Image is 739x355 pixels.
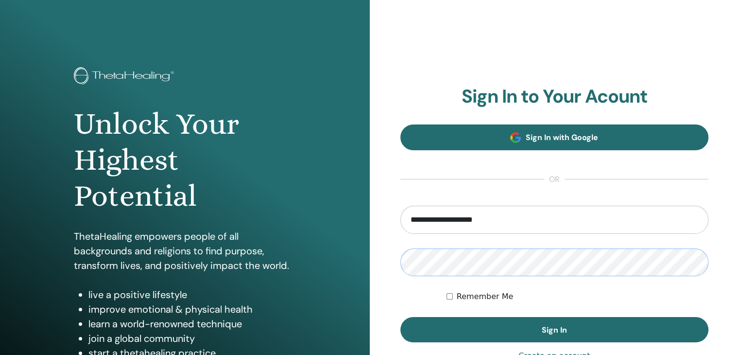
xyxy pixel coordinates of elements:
[74,106,296,214] h1: Unlock Your Highest Potential
[457,291,514,302] label: Remember Me
[526,132,598,142] span: Sign In with Google
[88,302,296,317] li: improve emotional & physical health
[542,325,567,335] span: Sign In
[447,291,708,302] div: Keep me authenticated indefinitely or until I manually logout
[88,317,296,331] li: learn a world-renowned technique
[400,317,709,342] button: Sign In
[400,124,709,150] a: Sign In with Google
[88,287,296,302] li: live a positive lifestyle
[400,86,709,108] h2: Sign In to Your Acount
[544,174,565,185] span: or
[74,229,296,273] p: ThetaHealing empowers people of all backgrounds and religions to find purpose, transform lives, a...
[88,331,296,346] li: join a global community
